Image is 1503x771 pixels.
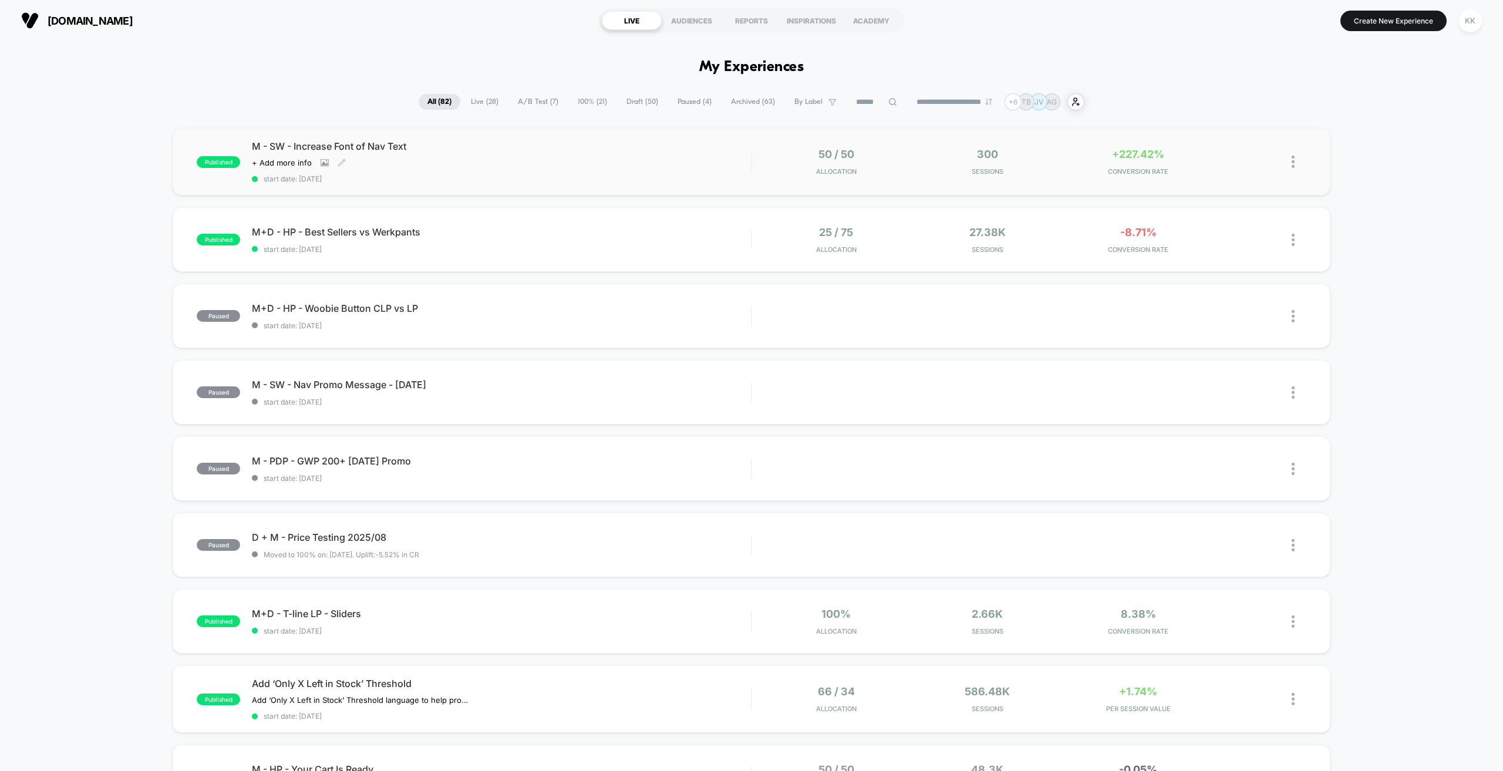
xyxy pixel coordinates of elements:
div: AUDIENCES [662,11,722,30]
div: + 6 [1005,93,1022,110]
span: D + M - Price Testing 2025/08 [252,531,751,543]
span: Add ‘Only X Left in Stock’ Threshold [252,678,751,689]
span: 100% [821,608,851,620]
span: published [197,156,240,168]
span: CONVERSION RATE [1066,245,1211,254]
button: KK [1455,9,1485,33]
span: start date: [DATE] [252,174,751,183]
span: start date: [DATE] [252,321,751,330]
span: start date: [DATE] [252,398,751,406]
div: LIVE [602,11,662,30]
span: 25 / 75 [819,226,853,238]
p: TB [1022,97,1031,106]
div: INSPIRATIONS [781,11,841,30]
span: Live ( 28 ) [462,94,507,110]
img: close [1292,693,1295,705]
img: close [1292,310,1295,322]
span: paused [197,463,240,474]
span: M - PDP - GWP 200+ [DATE] Promo [252,455,751,467]
span: published [197,615,240,627]
span: 8.38% [1121,608,1156,620]
img: close [1292,386,1295,399]
span: start date: [DATE] [252,627,751,635]
p: JV [1034,97,1043,106]
span: start date: [DATE] [252,712,751,721]
span: Archived ( 63 ) [722,94,784,110]
img: close [1292,156,1295,168]
p: AG [1047,97,1057,106]
span: M - SW - Nav Promo Message - [DATE] [252,379,751,390]
span: 300 [977,148,998,160]
div: KK [1459,9,1482,32]
span: M+D - T-line LP - Sliders [252,608,751,620]
span: published [197,693,240,705]
span: + Add more info [252,158,312,167]
span: M - SW - Increase Font of Nav Text [252,140,751,152]
span: Sessions [915,705,1060,713]
span: M+D - HP - Woobie Button CLP vs LP [252,302,751,314]
div: REPORTS [722,11,781,30]
span: start date: [DATE] [252,245,751,254]
span: Add ‘Only X Left in Stock’ Threshold language to help promote urgency [252,695,470,705]
span: +1.74% [1119,685,1157,698]
img: close [1292,539,1295,551]
img: close [1292,234,1295,246]
span: A/B Test ( 7 ) [509,94,567,110]
button: Create New Experience [1340,11,1447,31]
span: paused [197,539,240,551]
span: Draft ( 50 ) [618,94,667,110]
img: close [1292,615,1295,628]
span: All ( 82 ) [419,94,460,110]
span: 2.66k [972,608,1003,620]
h1: My Experiences [699,59,804,76]
span: +227.42% [1112,148,1164,160]
button: [DOMAIN_NAME] [18,11,136,30]
span: By Label [794,97,823,106]
span: PER SESSION VALUE [1066,705,1211,713]
span: published [197,234,240,245]
span: 66 / 34 [818,685,855,698]
span: Allocation [816,245,857,254]
img: Visually logo [21,12,39,29]
div: ACADEMY [841,11,901,30]
span: Sessions [915,245,1060,254]
span: 50 / 50 [818,148,854,160]
span: Allocation [816,167,857,176]
span: 27.38k [969,226,1006,238]
span: CONVERSION RATE [1066,167,1211,176]
span: paused [197,386,240,398]
span: CONVERSION RATE [1066,627,1211,635]
span: Sessions [915,627,1060,635]
span: Sessions [915,167,1060,176]
span: 100% ( 21 ) [569,94,616,110]
span: Paused ( 4 ) [669,94,720,110]
span: start date: [DATE] [252,474,751,483]
span: [DOMAIN_NAME] [48,15,133,27]
span: Moved to 100% on: [DATE] . Uplift: -5.52% in CR [264,550,419,559]
img: close [1292,463,1295,475]
img: end [985,98,992,105]
span: paused [197,310,240,322]
span: M+D - HP - Best Sellers vs Werkpants [252,226,751,238]
span: -8.71% [1120,226,1157,238]
span: Allocation [816,627,857,635]
span: 586.48k [965,685,1010,698]
span: Allocation [816,705,857,713]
